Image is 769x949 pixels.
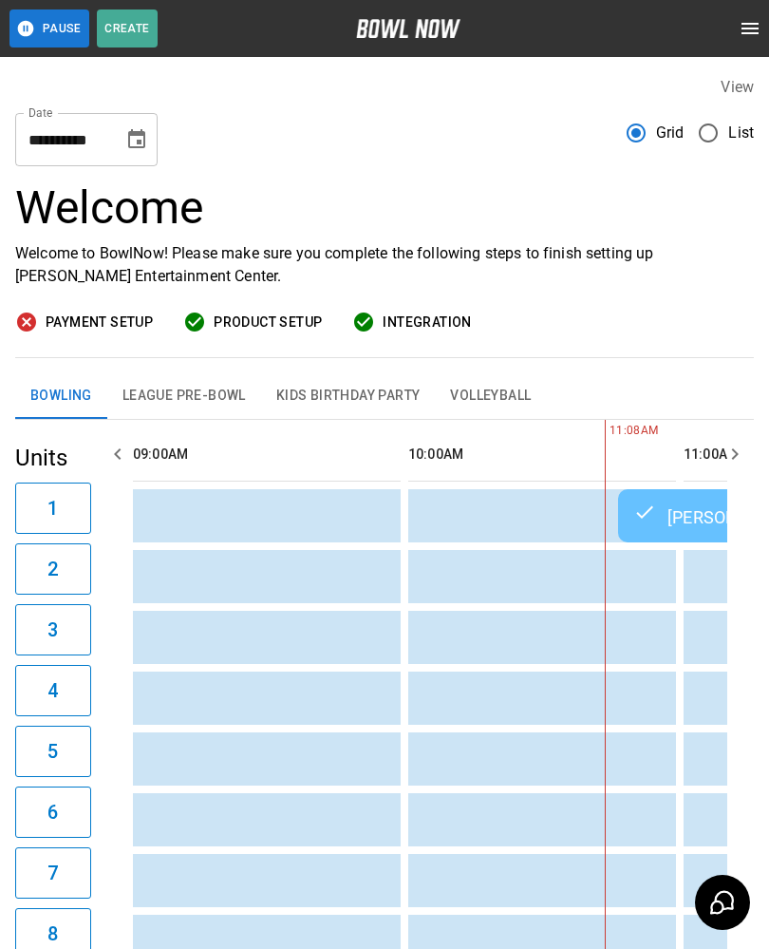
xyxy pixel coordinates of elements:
button: 6 [15,787,91,838]
button: 3 [15,604,91,655]
h6: 4 [47,675,58,706]
span: Product Setup [214,311,322,334]
button: Choose date, selected date is Sep 27, 2025 [118,121,156,159]
h5: Units [15,443,91,473]
h3: Welcome [15,181,754,235]
h6: 7 [47,858,58,888]
button: 5 [15,726,91,777]
div: inventory tabs [15,373,754,419]
button: League Pre-Bowl [107,373,261,419]
button: Volleyball [435,373,546,419]
button: open drawer [731,9,769,47]
button: 4 [15,665,91,716]
p: Welcome to BowlNow! Please make sure you complete the following steps to finish setting up [PERSO... [15,242,754,288]
button: 1 [15,483,91,534]
h6: 2 [47,554,58,584]
button: Bowling [15,373,107,419]
h6: 6 [47,797,58,827]
button: 2 [15,543,91,595]
button: Kids Birthday Party [261,373,436,419]
span: List [728,122,754,144]
span: Grid [656,122,685,144]
th: 10:00AM [408,427,676,482]
img: logo [356,19,460,38]
th: 09:00AM [133,427,401,482]
span: 11:08AM [605,422,610,441]
button: Pause [9,9,89,47]
h6: 5 [47,736,58,767]
span: Integration [383,311,471,334]
button: 7 [15,847,91,899]
h6: 1 [47,493,58,523]
button: Create [97,9,158,47]
h6: 8 [47,919,58,949]
h6: 3 [47,615,58,645]
span: Payment Setup [46,311,153,334]
label: View [721,78,754,96]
